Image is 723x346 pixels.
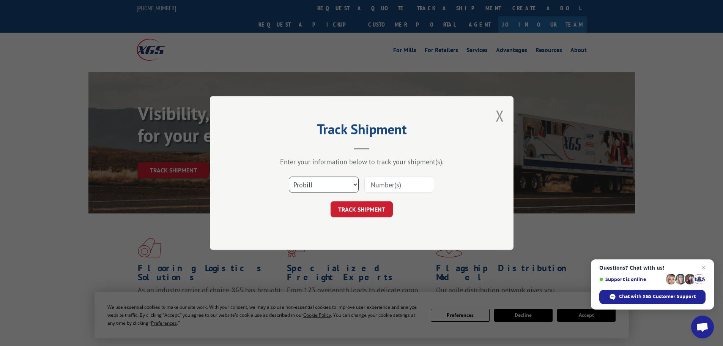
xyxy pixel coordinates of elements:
[619,293,696,300] span: Chat with XGS Customer Support
[496,106,504,126] button: Close modal
[248,157,476,166] div: Enter your information below to track your shipment(s).
[599,265,706,271] span: Questions? Chat with us!
[691,316,714,338] a: Open chat
[599,290,706,304] span: Chat with XGS Customer Support
[248,124,476,138] h2: Track Shipment
[331,201,393,217] button: TRACK SHIPMENT
[599,276,663,282] span: Support is online
[364,177,434,193] input: Number(s)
